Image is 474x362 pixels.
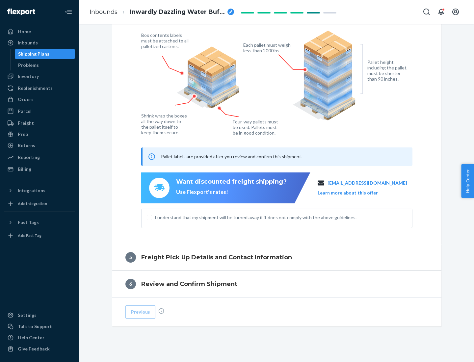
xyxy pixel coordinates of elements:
a: Reporting [4,152,75,163]
div: Inbounds [18,39,38,46]
a: Freight [4,118,75,128]
span: Pallet labels are provided after you review and confirm this shipment. [161,154,302,159]
figcaption: Pallet height, including the pallet, must be shorter than 90 inches. [367,59,410,82]
a: Add Fast Tag [4,230,75,241]
button: Give Feedback [4,344,75,354]
div: Add Integration [18,201,47,206]
figcaption: Four-way pallets must be used. Pallets must be in good condition. [233,119,278,136]
button: 5Freight Pick Up Details and Contact Information [112,244,441,271]
button: Previous [125,305,155,319]
div: Reporting [18,154,40,161]
div: Freight [18,120,34,126]
h4: Review and Confirm Shipment [141,280,237,288]
div: Parcel [18,108,32,115]
a: Talk to Support [4,321,75,332]
ol: breadcrumbs [84,2,239,22]
div: Fast Tags [18,219,39,226]
input: I understand that my shipment will be turned away if it does not comply with the above guidelines. [147,215,152,220]
a: Inbounds [90,8,118,15]
a: Problems [15,60,75,70]
figcaption: Shrink wrap the boxes all the way down to the pallet itself to keep them secure. [141,113,188,135]
button: Open account menu [449,5,462,18]
button: Close Navigation [62,5,75,18]
div: Shipping Plans [18,51,49,57]
div: Billing [18,166,31,172]
div: Returns [18,142,35,149]
a: Replenishments [4,83,75,93]
span: Inwardly Dazzling Water Buffalo [130,8,225,16]
h4: Freight Pick Up Details and Contact Information [141,253,292,262]
div: Prep [18,131,28,138]
a: Help Center [4,332,75,343]
a: Inventory [4,71,75,82]
button: Open Search Box [420,5,433,18]
div: Help Center [18,334,44,341]
div: Inventory [18,73,39,80]
a: [EMAIL_ADDRESS][DOMAIN_NAME] [328,180,407,186]
a: Inbounds [4,38,75,48]
a: Shipping Plans [15,49,75,59]
button: 6Review and Confirm Shipment [112,271,441,297]
div: Problems [18,62,39,68]
img: Flexport logo [7,9,35,15]
a: Parcel [4,106,75,116]
button: Help Center [461,164,474,198]
button: Fast Tags [4,217,75,228]
a: Returns [4,140,75,151]
div: Replenishments [18,85,53,91]
div: 5 [125,252,136,263]
div: Use Flexport's rates! [176,188,287,196]
button: Integrations [4,185,75,196]
a: Prep [4,129,75,140]
div: 6 [125,279,136,289]
a: Add Integration [4,198,75,209]
a: Orders [4,94,75,105]
div: Orders [18,96,34,103]
a: Billing [4,164,75,174]
div: Give Feedback [18,346,50,352]
figcaption: Box contents labels must be attached to all palletized cartons. [141,32,190,49]
a: Settings [4,310,75,321]
div: Home [18,28,31,35]
div: Settings [18,312,37,319]
span: I understand that my shipment will be turned away if it does not comply with the above guidelines. [155,214,407,221]
a: Home [4,26,75,37]
div: Add Fast Tag [18,233,41,238]
button: Open notifications [434,5,448,18]
button: Learn more about this offer [318,190,378,196]
figcaption: Each pallet must weigh less than 2000lbs. [243,42,292,53]
div: Want discounted freight shipping? [176,178,287,186]
div: Integrations [18,187,45,194]
div: Talk to Support [18,323,52,330]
